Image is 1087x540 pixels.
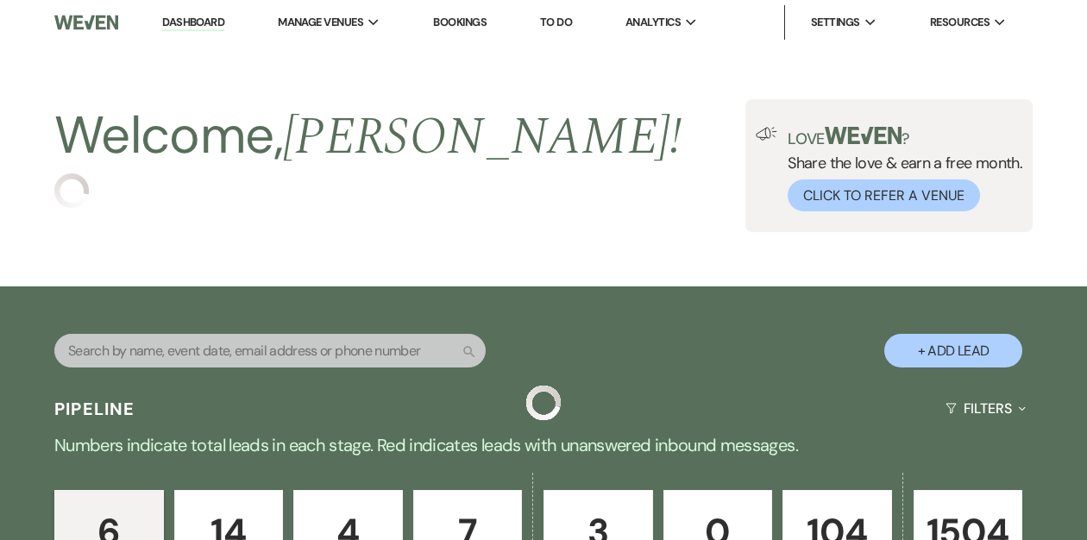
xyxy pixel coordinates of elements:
[54,173,89,208] img: loading spinner
[54,334,486,367] input: Search by name, event date, email address or phone number
[278,14,363,31] span: Manage Venues
[939,386,1033,431] button: Filters
[788,179,980,211] button: Click to Refer a Venue
[283,97,682,177] span: [PERSON_NAME] !
[825,127,902,144] img: weven-logo-green.svg
[526,386,561,420] img: loading spinner
[930,14,990,31] span: Resources
[433,15,487,29] a: Bookings
[788,127,1022,147] p: Love ?
[54,397,135,421] h3: Pipeline
[625,14,681,31] span: Analytics
[777,127,1022,211] div: Share the love & earn a free month.
[884,334,1022,367] button: + Add Lead
[756,127,777,141] img: loud-speaker-illustration.svg
[54,99,682,173] h2: Welcome,
[540,15,572,29] a: To Do
[54,4,118,41] img: Weven Logo
[162,15,224,31] a: Dashboard
[811,14,860,31] span: Settings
